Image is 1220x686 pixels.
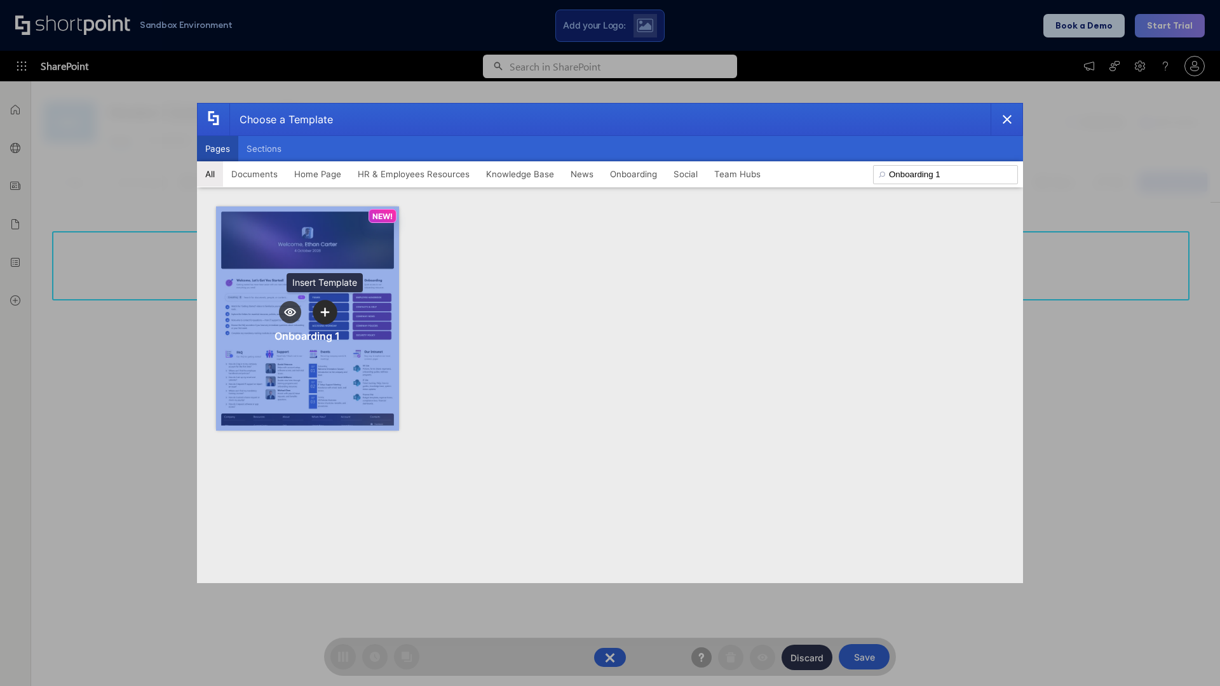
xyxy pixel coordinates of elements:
div: Onboarding 1 [274,330,340,342]
div: template selector [197,103,1023,583]
button: Sections [238,136,290,161]
input: Search [873,165,1018,184]
button: Documents [223,161,286,187]
button: Team Hubs [706,161,769,187]
button: Pages [197,136,238,161]
button: Social [665,161,706,187]
button: News [562,161,602,187]
p: NEW! [372,212,393,221]
iframe: Chat Widget [991,539,1220,686]
button: Home Page [286,161,349,187]
div: Choose a Template [229,104,333,135]
button: HR & Employees Resources [349,161,478,187]
button: Knowledge Base [478,161,562,187]
button: All [197,161,223,187]
button: Onboarding [602,161,665,187]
